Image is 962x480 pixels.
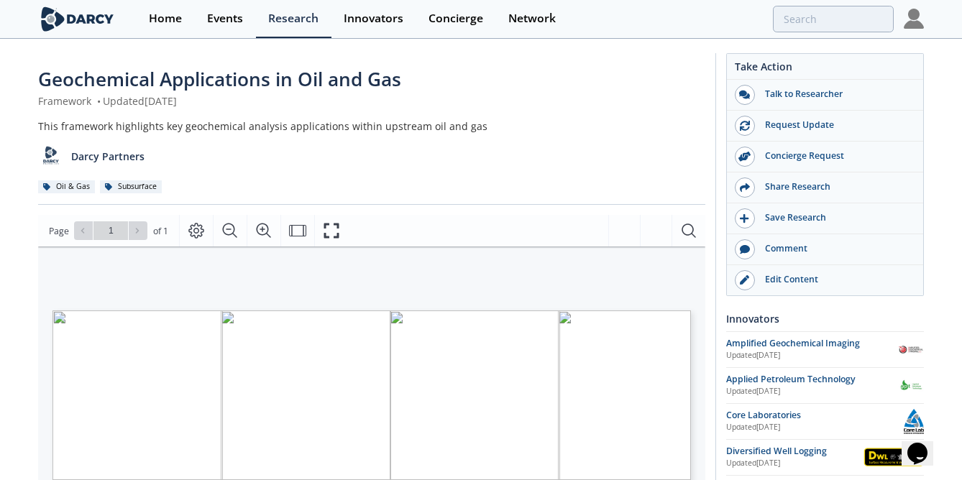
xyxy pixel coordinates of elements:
[899,337,924,362] img: Amplified Geochemical Imaging
[755,242,916,255] div: Comment
[755,119,916,131] div: Request Update
[38,180,95,193] div: Oil & Gas
[755,88,916,101] div: Talk to Researcher
[207,13,243,24] div: Events
[726,458,863,469] div: Updated [DATE]
[755,149,916,162] div: Concierge Request
[726,386,899,397] div: Updated [DATE]
[727,265,923,295] a: Edit Content
[94,94,103,108] span: •
[755,180,916,193] div: Share Research
[726,306,924,331] div: Innovators
[726,337,924,362] a: Amplified Geochemical Imaging Updated[DATE] Amplified Geochemical Imaging
[755,273,916,286] div: Edit Content
[726,445,863,458] div: Diversified Well Logging
[726,373,924,398] a: Applied Petroleum Technology Updated[DATE] Applied Petroleum Technology
[344,13,403,24] div: Innovators
[100,180,162,193] div: Subsurface
[429,13,483,24] div: Concierge
[726,350,899,361] div: Updated [DATE]
[508,13,556,24] div: Network
[71,149,145,164] p: Darcy Partners
[904,9,924,29] img: Profile
[726,337,899,350] div: Amplified Geochemical Imaging
[726,409,904,422] div: Core Laboratories
[149,13,182,24] div: Home
[727,59,923,80] div: Take Action
[904,409,924,434] img: Core Laboratories
[899,373,924,398] img: Applied Petroleum Technology
[755,211,916,224] div: Save Research
[863,448,924,467] img: Diversified Well Logging
[38,93,705,109] div: Framework Updated [DATE]
[38,119,705,134] div: This framework highlights key geochemical analysis applications within upstream oil and gas
[726,422,904,433] div: Updated [DATE]
[38,6,116,32] img: logo-wide.svg
[902,423,948,466] iframe: chat widget
[726,445,924,470] a: Diversified Well Logging Updated[DATE] Diversified Well Logging
[773,6,894,32] input: Advanced Search
[726,373,899,386] div: Applied Petroleum Technology
[38,66,401,92] span: Geochemical Applications in Oil and Gas
[268,13,319,24] div: Research
[726,409,924,434] a: Core Laboratories Updated[DATE] Core Laboratories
